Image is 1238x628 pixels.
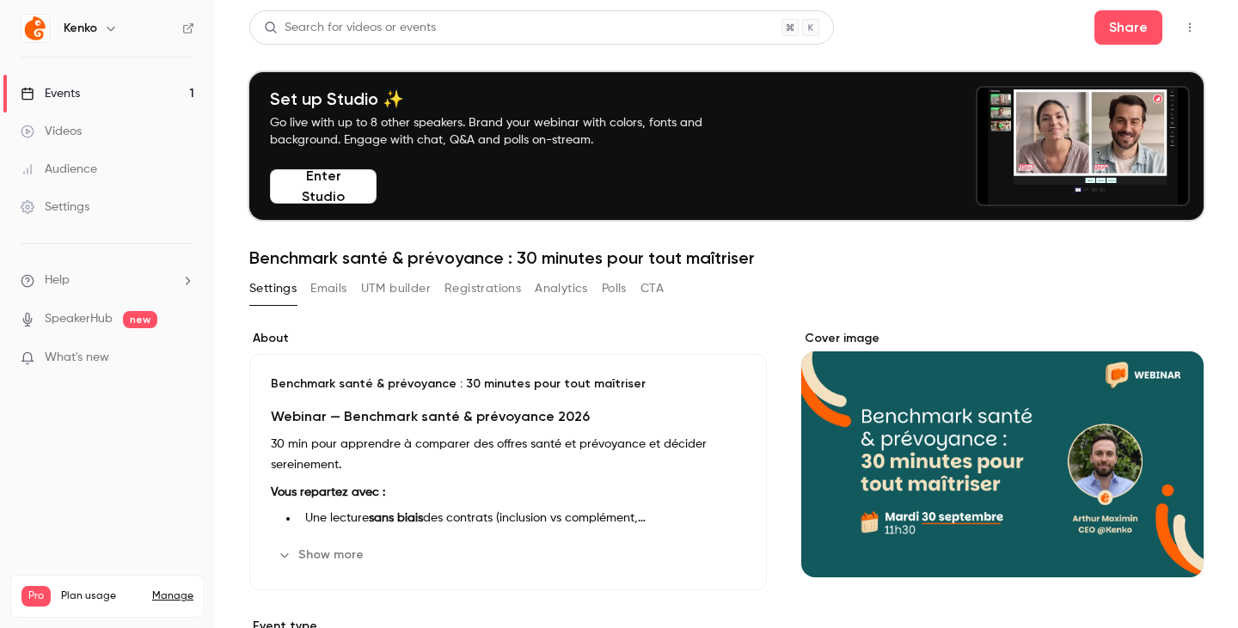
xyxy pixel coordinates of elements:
[21,123,82,140] div: Videos
[61,589,142,603] span: Plan usage
[271,406,745,427] h3: Webinar — Benchmark santé & prévoyance 2026
[271,434,745,475] p: 30 min pour apprendre à comparer des offres santé et prévoyance et décider sereinement.
[21,586,51,607] span: Pro
[640,275,664,302] button: CTA
[270,88,743,109] h4: Set up Studio ✨
[361,275,431,302] button: UTM builder
[444,275,521,302] button: Registrations
[271,541,374,569] button: Show more
[298,509,745,527] li: Une lecture des contrats (inclusion vs complément, plafonds/franchises).
[249,275,297,302] button: Settings
[535,275,588,302] button: Analytics
[369,512,423,524] strong: sans biais
[21,161,97,178] div: Audience
[249,330,767,347] label: About
[152,589,193,603] a: Manage
[21,15,49,42] img: Kenko
[174,351,194,366] iframe: Noticeable Trigger
[801,330,1204,577] section: Cover image
[64,20,97,37] h6: Kenko
[45,349,109,367] span: What's new
[45,271,70,290] span: Help
[801,330,1204,347] label: Cover image
[21,271,194,290] li: help-dropdown-opener
[270,114,743,149] p: Go live with up to 8 other speakers. Brand your webinar with colors, fonts and background. Engage...
[45,310,113,328] a: SpeakerHub
[271,375,745,393] p: Benchmark santé & prévoyance : 30 minutes pour tout maîtriser
[264,19,436,37] div: Search for videos or events
[310,275,346,302] button: Emails
[249,247,1204,268] h1: Benchmark santé & prévoyance : 30 minutes pour tout maîtriser
[602,275,627,302] button: Polls
[123,311,157,328] span: new
[21,85,80,102] div: Events
[1094,10,1162,45] button: Share
[270,169,377,204] button: Enter Studio
[271,486,385,498] strong: Vous repartez avec :
[21,198,89,216] div: Settings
